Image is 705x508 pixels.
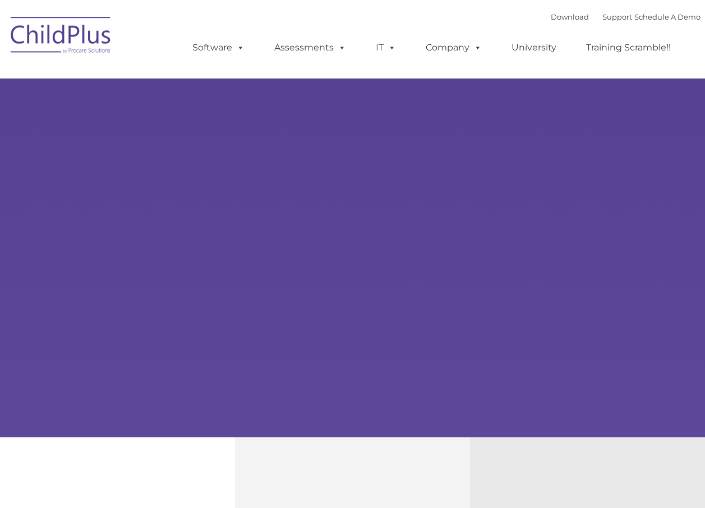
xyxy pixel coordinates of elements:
a: Assessments [263,36,357,59]
a: Download [551,12,589,21]
a: University [500,36,568,59]
a: Support [602,12,632,21]
font: | [551,12,701,21]
a: Software [181,36,256,59]
a: Company [414,36,493,59]
img: ChildPlus by Procare Solutions [5,9,117,65]
a: Schedule A Demo [634,12,701,21]
a: IT [365,36,407,59]
a: Training Scramble!! [575,36,682,59]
